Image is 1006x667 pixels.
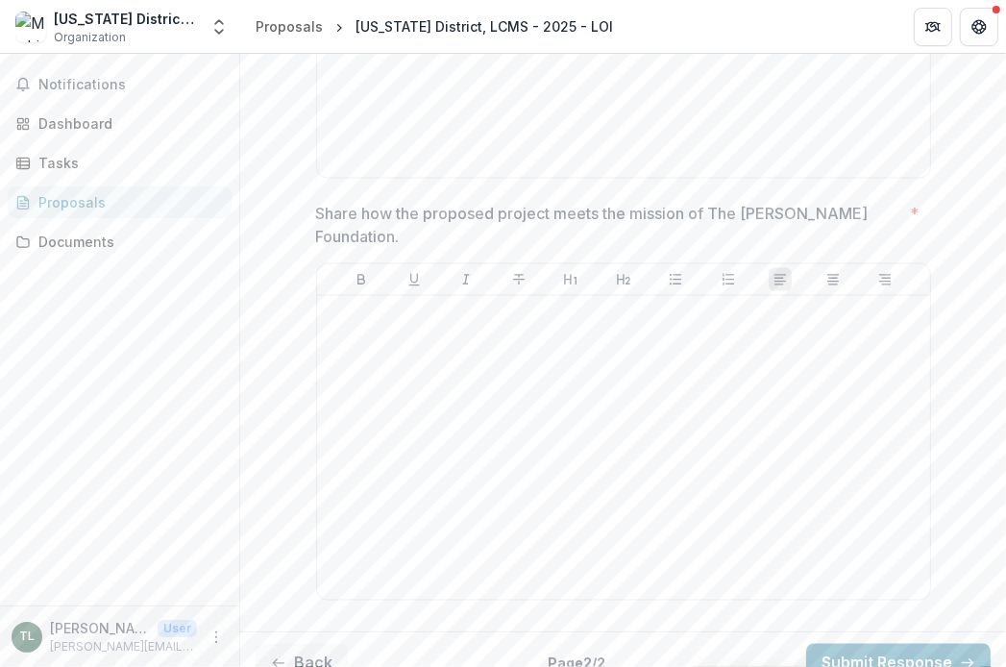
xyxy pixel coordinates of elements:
a: Dashboard [8,108,232,139]
div: Thomas, Laura [19,630,35,643]
span: Notifications [38,77,224,93]
button: Underline [403,268,426,291]
button: Strike [507,268,530,291]
div: Dashboard [38,113,216,134]
button: Heading 2 [612,268,635,291]
div: Proposals [38,192,216,212]
span: Organization [54,29,126,46]
a: Proposals [8,186,232,218]
button: Align Left [769,268,792,291]
button: Get Help [960,8,998,46]
div: [US_STATE] District, LCMS [54,9,198,29]
button: Open entity switcher [206,8,233,46]
p: [PERSON_NAME] [50,618,150,638]
button: Italicize [454,268,478,291]
button: Bullet List [664,268,687,291]
a: Proposals [248,12,331,40]
button: Bold [350,268,373,291]
p: [PERSON_NAME][EMAIL_ADDRESS][PERSON_NAME][DOMAIN_NAME] [50,638,197,655]
button: Ordered List [717,268,740,291]
a: Tasks [8,147,232,179]
button: Partners [914,8,952,46]
button: Align Right [873,268,896,291]
p: User [158,620,197,637]
a: Documents [8,226,232,258]
button: Notifications [8,69,232,100]
p: Share how the proposed project meets the mission of The [PERSON_NAME] Foundation. [316,202,903,248]
img: Michigan District, LCMS [15,12,46,42]
button: Align Center [822,268,845,291]
div: Proposals [256,16,323,37]
nav: breadcrumb [248,12,621,40]
button: Heading 1 [559,268,582,291]
button: More [205,626,228,649]
div: [US_STATE] District, LCMS - 2025 - LOI [356,16,613,37]
div: Tasks [38,153,216,173]
div: Documents [38,232,216,252]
